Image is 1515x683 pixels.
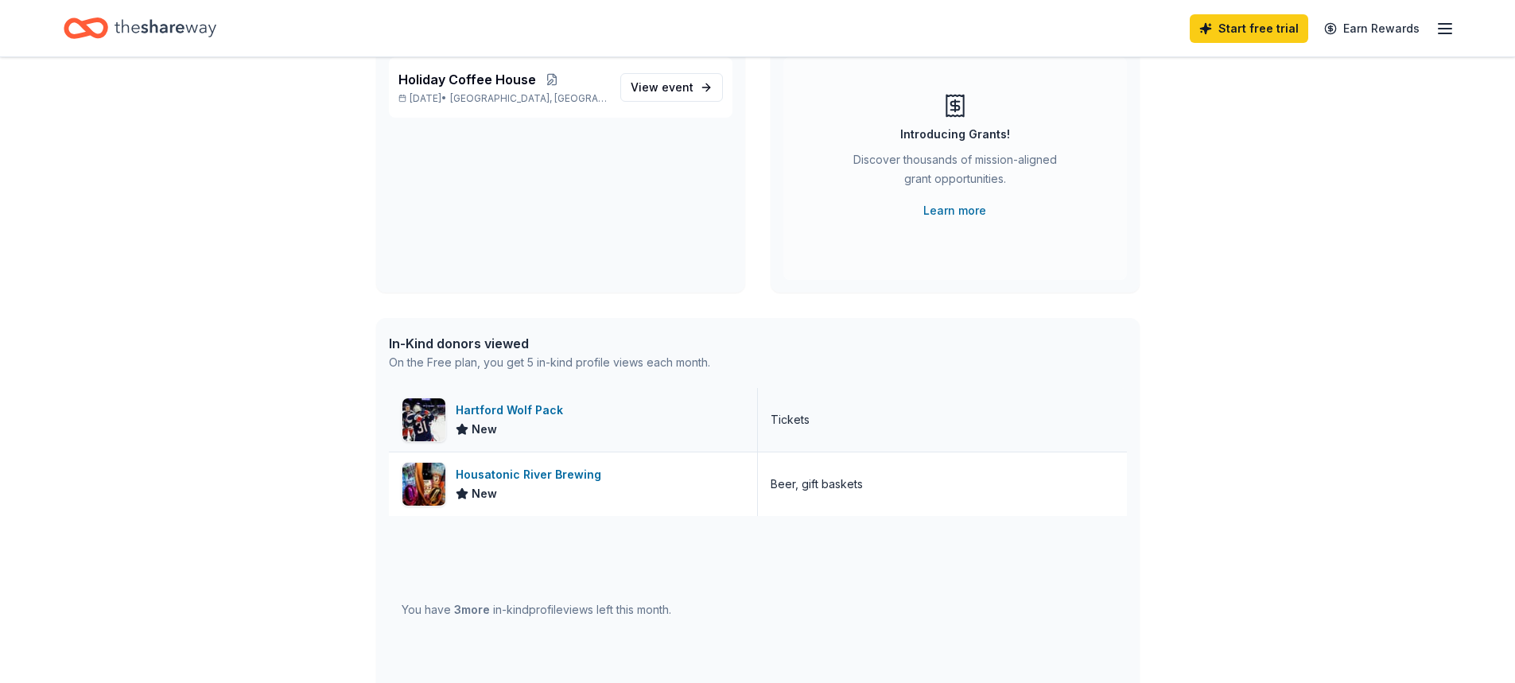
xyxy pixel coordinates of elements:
[771,410,810,429] div: Tickets
[402,463,445,506] img: Image for Housatonic River Brewing
[398,70,536,89] span: Holiday Coffee House
[472,484,497,503] span: New
[771,475,863,494] div: Beer, gift baskets
[620,73,723,102] a: View event
[402,600,671,619] div: You have in-kind profile views left this month.
[900,125,1010,144] div: Introducing Grants!
[1315,14,1429,43] a: Earn Rewards
[389,353,710,372] div: On the Free plan, you get 5 in-kind profile views each month.
[456,465,608,484] div: Housatonic River Brewing
[631,78,693,97] span: View
[402,398,445,441] img: Image for Hartford Wolf Pack
[64,10,216,47] a: Home
[1190,14,1308,43] a: Start free trial
[923,201,986,220] a: Learn more
[389,334,710,353] div: In-Kind donors viewed
[454,603,490,616] span: 3 more
[847,150,1063,195] div: Discover thousands of mission-aligned grant opportunities.
[472,420,497,439] span: New
[450,92,607,105] span: [GEOGRAPHIC_DATA], [GEOGRAPHIC_DATA]
[662,80,693,94] span: event
[456,401,569,420] div: Hartford Wolf Pack
[398,92,608,105] p: [DATE] •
